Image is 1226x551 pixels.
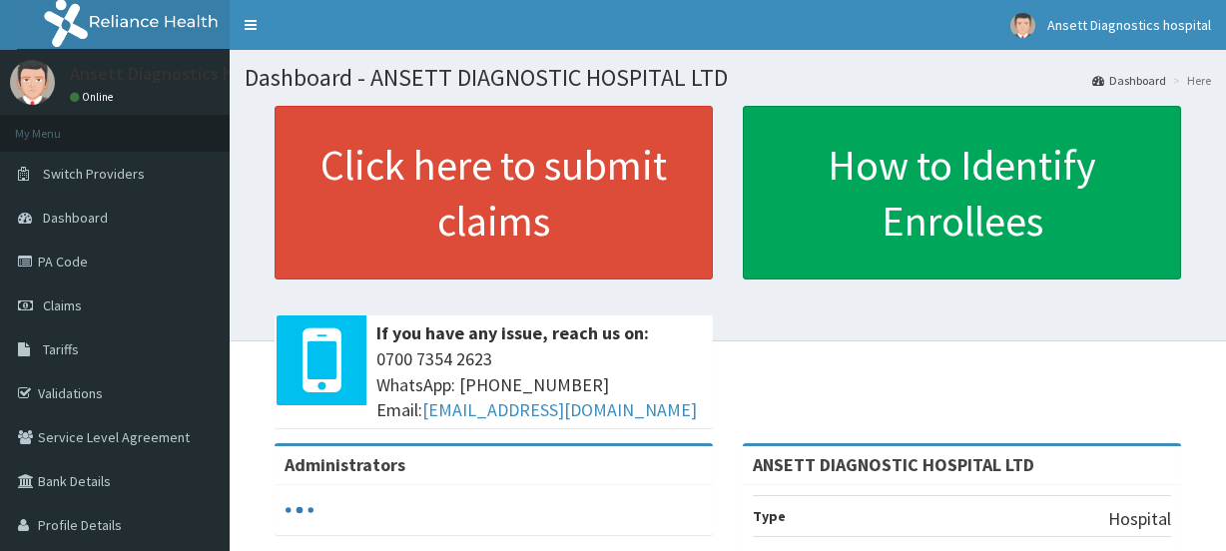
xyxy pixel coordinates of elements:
[1092,72,1166,89] a: Dashboard
[1168,72,1211,89] li: Here
[1108,506,1171,532] p: Hospital
[70,90,118,104] a: Online
[753,507,786,525] b: Type
[43,296,82,314] span: Claims
[275,106,713,279] a: Click here to submit claims
[1010,13,1035,38] img: User Image
[43,209,108,227] span: Dashboard
[285,495,314,525] svg: audio-loading
[376,346,703,423] span: 0700 7354 2623 WhatsApp: [PHONE_NUMBER] Email:
[285,453,405,476] b: Administrators
[43,340,79,358] span: Tariffs
[1047,16,1211,34] span: Ansett Diagnostics hospital
[422,398,697,421] a: [EMAIL_ADDRESS][DOMAIN_NAME]
[10,60,55,105] img: User Image
[70,65,287,83] p: Ansett Diagnostics hospital
[753,453,1034,476] strong: ANSETT DIAGNOSTIC HOSPITAL LTD
[743,106,1181,279] a: How to Identify Enrollees
[43,165,145,183] span: Switch Providers
[245,65,1211,91] h1: Dashboard - ANSETT DIAGNOSTIC HOSPITAL LTD
[376,321,649,344] b: If you have any issue, reach us on:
